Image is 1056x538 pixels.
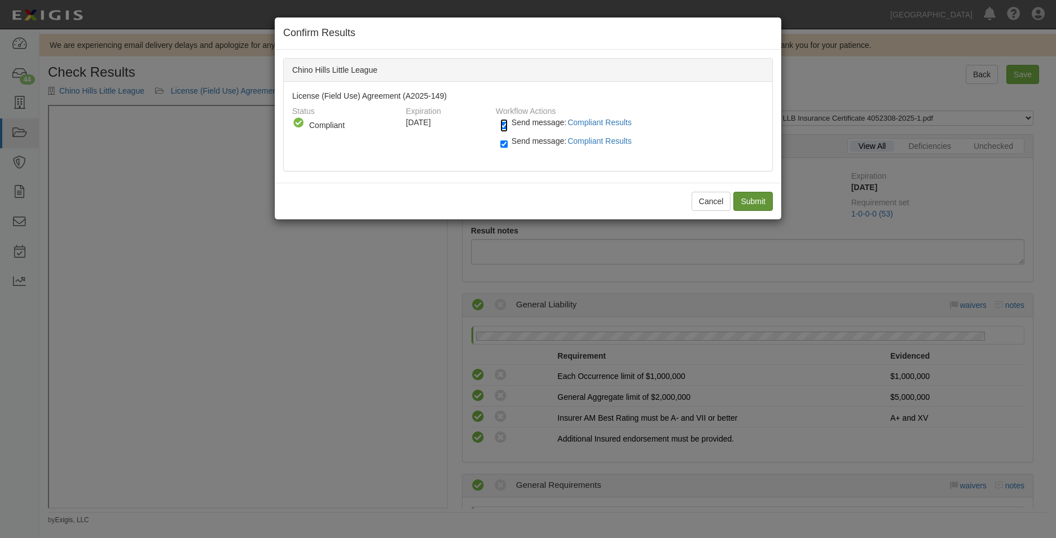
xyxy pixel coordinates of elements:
[567,118,632,127] span: Compliant Results
[692,192,731,211] button: Cancel
[284,82,772,171] div: License (Field Use) Agreement (A2025-149)
[566,115,636,130] button: Send message:
[292,117,305,129] i: Compliant
[496,102,556,117] label: Workflow Actions
[733,192,773,211] input: Submit
[309,120,394,131] div: Compliant
[567,136,632,145] span: Compliant Results
[283,26,773,41] h4: Confirm Results
[406,102,441,117] label: Expiration
[500,138,508,151] input: Send message:Compliant Results
[500,119,508,132] input: Send message:Compliant Results
[512,118,636,127] span: Send message:
[512,136,636,145] span: Send message:
[566,134,636,148] button: Send message:
[292,102,315,117] label: Status
[284,59,772,82] div: Chino Hills Little League
[406,117,487,128] div: [DATE]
